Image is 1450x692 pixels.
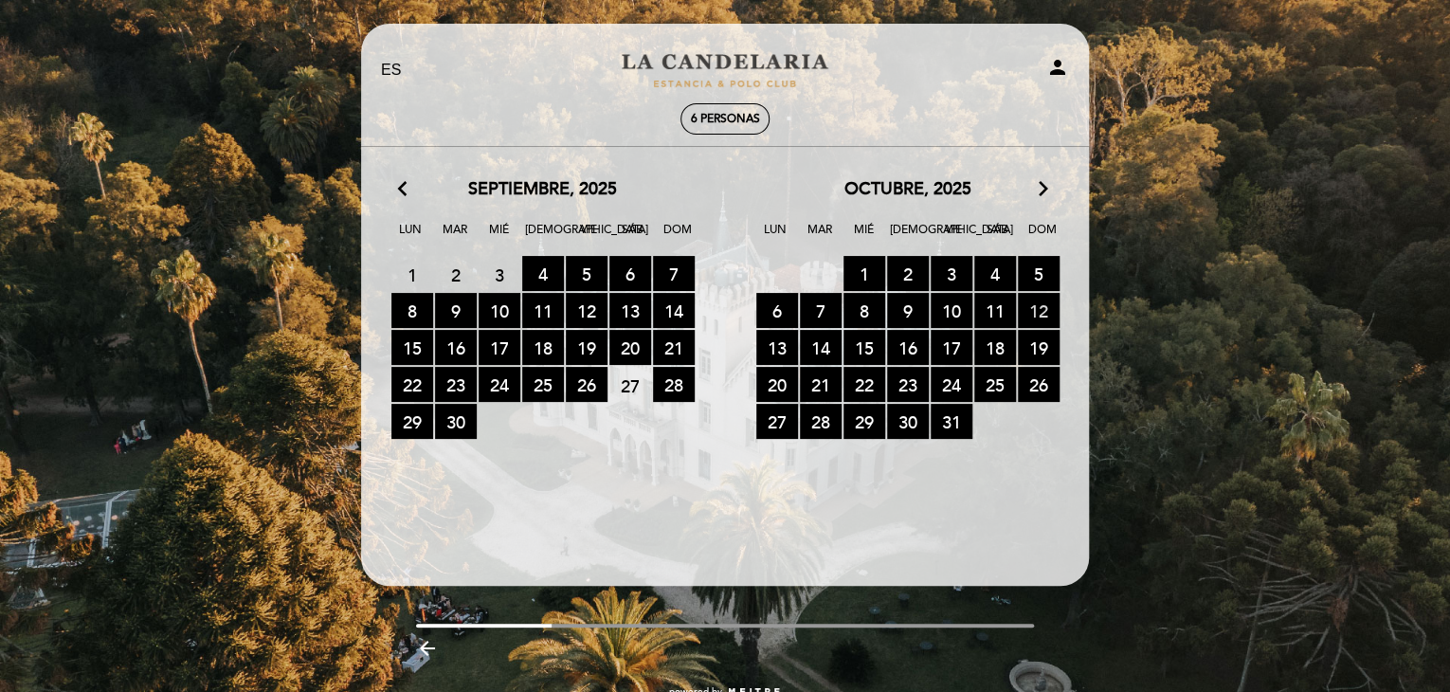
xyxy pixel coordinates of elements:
span: Lun [756,220,794,255]
span: 18 [974,330,1016,365]
span: 6 personas [691,112,760,126]
i: arrow_back_ios [398,177,415,202]
span: 8 [391,293,433,328]
span: 26 [1018,367,1060,402]
span: octubre, 2025 [844,177,971,202]
span: 29 [843,404,885,439]
span: 10 [479,293,520,328]
span: Lun [391,220,429,255]
span: septiembre, 2025 [468,177,617,202]
span: 8 [843,293,885,328]
span: 30 [887,404,929,439]
span: 4 [974,256,1016,291]
span: 30 [435,404,477,439]
span: 5 [1018,256,1060,291]
span: 22 [391,367,433,402]
span: 23 [887,367,929,402]
span: 12 [1018,293,1060,328]
span: 16 [435,330,477,365]
span: 29 [391,404,433,439]
span: 28 [653,367,695,402]
span: Mié [480,220,518,255]
span: 27 [609,368,651,403]
span: 2 [887,256,929,291]
span: 21 [653,330,695,365]
span: 15 [391,330,433,365]
span: 9 [887,293,929,328]
span: Mar [436,220,474,255]
span: 6 [756,293,798,328]
i: person [1046,56,1069,79]
span: 31 [931,404,972,439]
span: 14 [653,293,695,328]
span: 3 [931,256,972,291]
span: 26 [566,367,607,402]
span: 27 [756,404,798,439]
i: arrow_backward [416,637,439,660]
span: 9 [435,293,477,328]
span: 20 [756,367,798,402]
span: 18 [522,330,564,365]
span: 11 [522,293,564,328]
span: 7 [800,293,842,328]
span: 25 [974,367,1016,402]
span: Mar [801,220,839,255]
span: 23 [435,367,477,402]
span: Mié [845,220,883,255]
span: 6 [609,256,651,291]
button: person [1046,56,1069,85]
span: 5 [566,256,607,291]
span: 24 [931,367,972,402]
span: 2 [435,257,477,292]
span: 19 [566,330,607,365]
span: 12 [566,293,607,328]
span: 15 [843,330,885,365]
span: 20 [609,330,651,365]
span: 4 [522,256,564,291]
i: arrow_forward_ios [1035,177,1052,202]
span: 1 [391,257,433,292]
span: 13 [609,293,651,328]
span: 10 [931,293,972,328]
span: Sáb [614,220,652,255]
span: 28 [800,404,842,439]
span: Dom [659,220,697,255]
span: 1 [843,256,885,291]
span: 7 [653,256,695,291]
span: 3 [479,257,520,292]
span: Vie [570,220,607,255]
span: 11 [974,293,1016,328]
span: 22 [843,367,885,402]
span: [DEMOGRAPHIC_DATA] [890,220,928,255]
span: Vie [934,220,972,255]
span: [DEMOGRAPHIC_DATA] [525,220,563,255]
span: 25 [522,367,564,402]
span: 14 [800,330,842,365]
span: 13 [756,330,798,365]
span: 21 [800,367,842,402]
span: 17 [931,330,972,365]
span: 24 [479,367,520,402]
span: 17 [479,330,520,365]
span: Dom [1024,220,1061,255]
span: Sáb [979,220,1017,255]
span: 16 [887,330,929,365]
a: LA CANDELARIA [607,45,843,97]
span: 19 [1018,330,1060,365]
